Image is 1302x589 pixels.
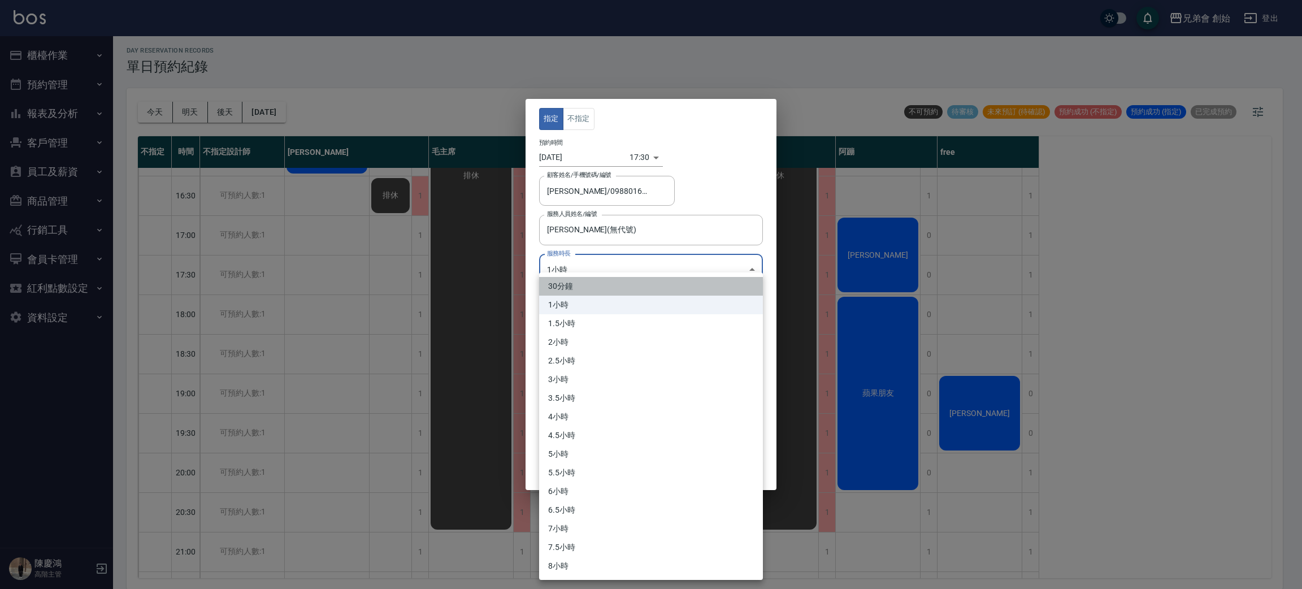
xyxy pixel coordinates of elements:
li: 8小時 [539,557,763,575]
li: 4小時 [539,408,763,426]
li: 5.5小時 [539,464,763,482]
li: 2小時 [539,333,763,352]
li: 7.5小時 [539,538,763,557]
li: 7小時 [539,519,763,538]
li: 3.5小時 [539,389,763,408]
li: 30分鐘 [539,277,763,296]
li: 6小時 [539,482,763,501]
li: 1小時 [539,296,763,314]
li: 6.5小時 [539,501,763,519]
li: 2.5小時 [539,352,763,370]
li: 1.5小時 [539,314,763,333]
li: 4.5小時 [539,426,763,445]
li: 5小時 [539,445,763,464]
li: 3小時 [539,370,763,389]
